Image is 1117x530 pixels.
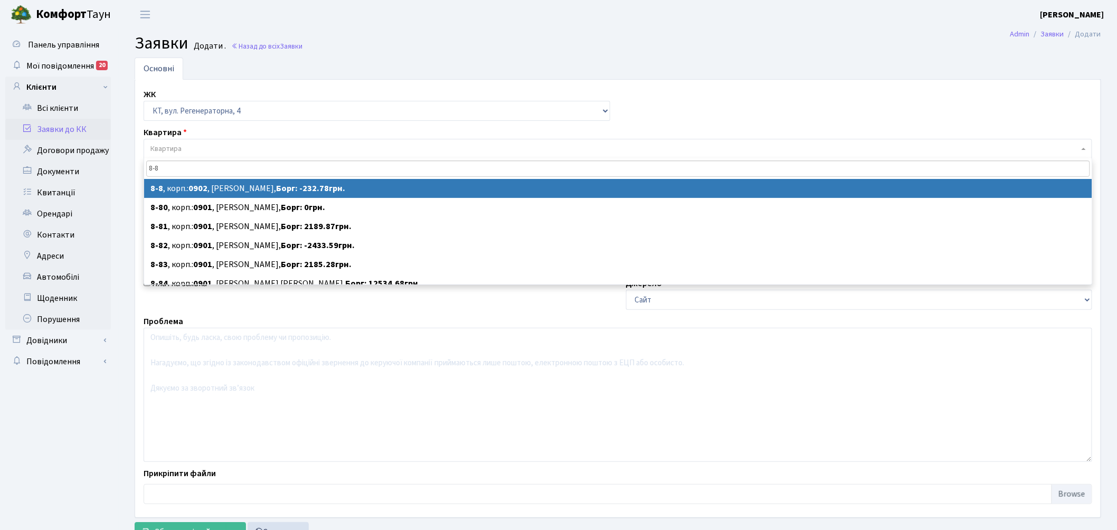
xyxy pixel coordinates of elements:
[231,41,302,51] a: Назад до всіхЗаявки
[5,224,111,245] a: Контакти
[5,98,111,119] a: Всі клієнти
[150,259,168,270] b: 8-83
[281,202,325,213] b: Борг: 0грн.
[36,6,87,23] b: Комфорт
[1040,9,1104,21] b: [PERSON_NAME]
[1040,8,1104,21] a: [PERSON_NAME]
[132,6,158,23] button: Переключити навігацію
[5,161,111,182] a: Документи
[345,278,421,289] b: Борг: 12534.68грн.
[150,221,168,232] b: 8-81
[144,179,1092,198] li: , корп.: , [PERSON_NAME],
[995,23,1117,45] nav: breadcrumb
[281,221,352,232] b: Борг: 2189.87грн.
[192,41,226,51] small: Додати .
[281,240,355,251] b: Борг: -2433.59грн.
[5,330,111,351] a: Довідники
[5,288,111,309] a: Щоденник
[144,467,216,480] label: Прикріпити файли
[150,202,168,213] b: 8-80
[150,144,182,154] span: Квартира
[144,274,1092,293] li: , корп.: , [PERSON_NAME] [PERSON_NAME],
[1010,29,1030,40] a: Admin
[144,126,187,139] label: Квартира
[26,60,94,72] span: Мої повідомлення
[28,39,99,51] span: Панель управління
[281,259,352,270] b: Борг: 2185.28грн.
[5,34,111,55] a: Панель управління
[280,41,302,51] span: Заявки
[144,236,1092,255] li: , корп.: , [PERSON_NAME],
[150,278,168,289] b: 8-84
[5,203,111,224] a: Орендарі
[96,61,108,70] div: 20
[5,77,111,98] a: Клієнти
[135,31,188,55] span: Заявки
[1041,29,1064,40] a: Заявки
[36,6,111,24] span: Таун
[144,198,1092,217] li: , корп.: , [PERSON_NAME],
[144,88,156,101] label: ЖК
[5,182,111,203] a: Квитанції
[5,309,111,330] a: Порушення
[5,119,111,140] a: Заявки до КК
[144,315,183,328] label: Проблема
[150,240,168,251] b: 8-82
[193,221,212,232] b: 0901
[188,183,207,194] b: 0902
[5,351,111,372] a: Повідомлення
[193,259,212,270] b: 0901
[193,278,212,289] b: 0901
[1064,29,1101,40] li: Додати
[135,58,183,80] a: Основні
[144,255,1092,274] li: , корп.: , [PERSON_NAME],
[5,245,111,267] a: Адреси
[5,140,111,161] a: Договори продажу
[11,4,32,25] img: logo.png
[193,240,212,251] b: 0901
[193,202,212,213] b: 0901
[5,55,111,77] a: Мої повідомлення20
[144,217,1092,236] li: , корп.: , [PERSON_NAME],
[5,267,111,288] a: Автомобілі
[276,183,345,194] b: Борг: -232.78грн.
[150,183,163,194] b: 8-8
